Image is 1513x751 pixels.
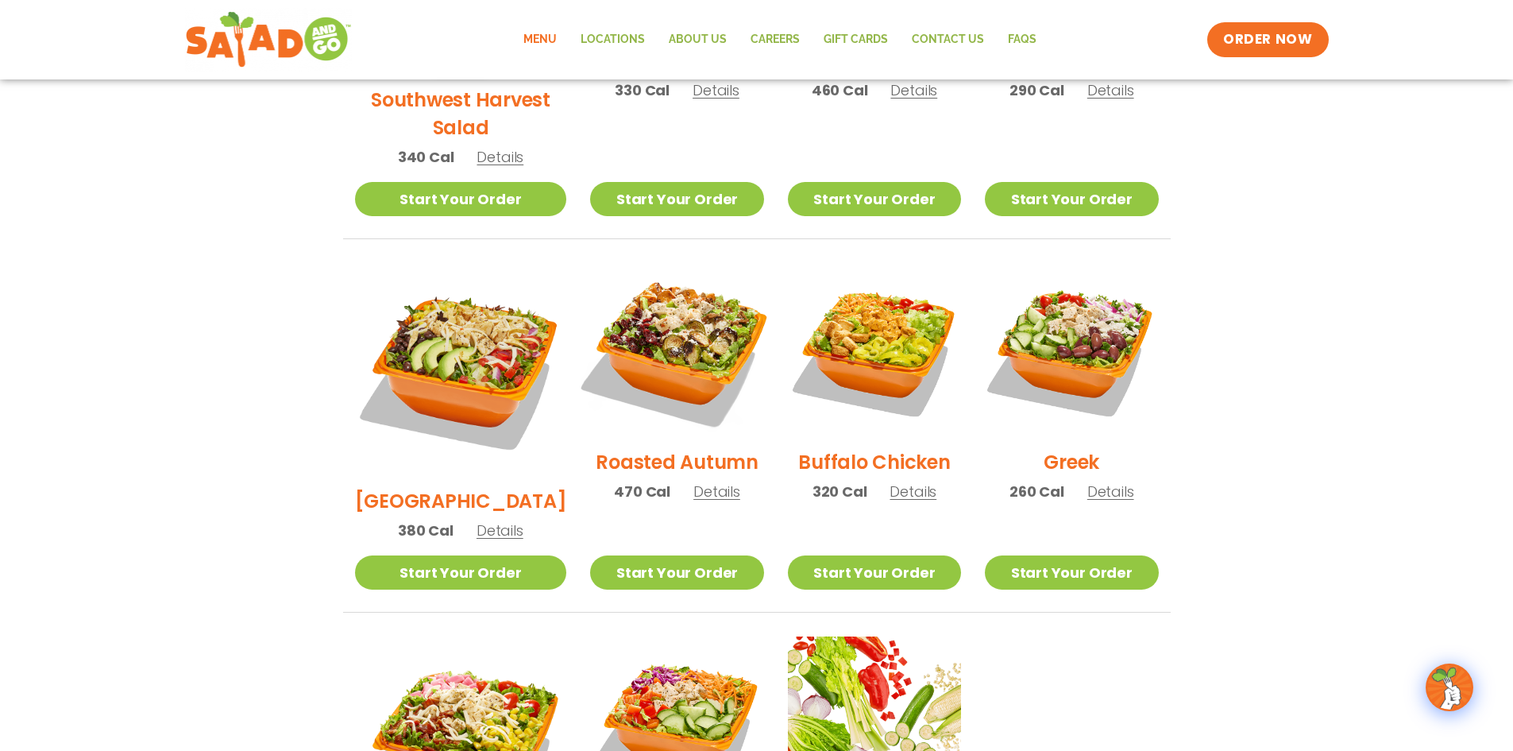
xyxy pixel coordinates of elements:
a: About Us [657,21,739,58]
span: 260 Cal [1009,481,1064,502]
span: ORDER NOW [1223,30,1312,49]
a: ORDER NOW [1207,22,1328,57]
img: Product photo for BBQ Ranch Salad [355,263,567,475]
span: 460 Cal [812,79,868,101]
h2: Greek [1044,448,1099,476]
a: Start Your Order [985,182,1158,216]
span: 380 Cal [398,520,454,541]
span: 340 Cal [398,146,454,168]
a: FAQs [996,21,1048,58]
span: 330 Cal [615,79,670,101]
span: Details [693,482,740,501]
img: Product photo for Greek Salad [985,263,1158,436]
span: 470 Cal [614,481,670,502]
span: Details [1087,482,1134,501]
a: Locations [569,21,657,58]
h2: Southwest Harvest Salad [355,86,567,141]
a: Start Your Order [355,182,567,216]
a: Start Your Order [590,182,763,216]
span: Details [1087,80,1134,100]
h2: Roasted Autumn [596,448,758,476]
span: Details [693,80,739,100]
span: Details [477,521,523,540]
img: new-SAG-logo-768×292 [185,8,353,72]
img: Product photo for Roasted Autumn Salad [575,248,778,451]
a: Start Your Order [590,556,763,590]
a: Careers [739,21,812,58]
a: Menu [511,21,569,58]
a: GIFT CARDS [812,21,900,58]
span: 320 Cal [812,481,867,502]
a: Contact Us [900,21,996,58]
span: Details [890,80,937,100]
span: Details [890,482,936,501]
a: Start Your Order [985,556,1158,590]
img: wpChatIcon [1427,665,1472,710]
img: Product photo for Buffalo Chicken Salad [788,263,961,436]
a: Start Your Order [788,182,961,216]
span: Details [477,147,523,167]
span: 290 Cal [1009,79,1064,101]
nav: Menu [511,21,1048,58]
a: Start Your Order [788,556,961,590]
a: Start Your Order [355,556,567,590]
h2: [GEOGRAPHIC_DATA] [355,487,567,515]
h2: Buffalo Chicken [798,448,950,476]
